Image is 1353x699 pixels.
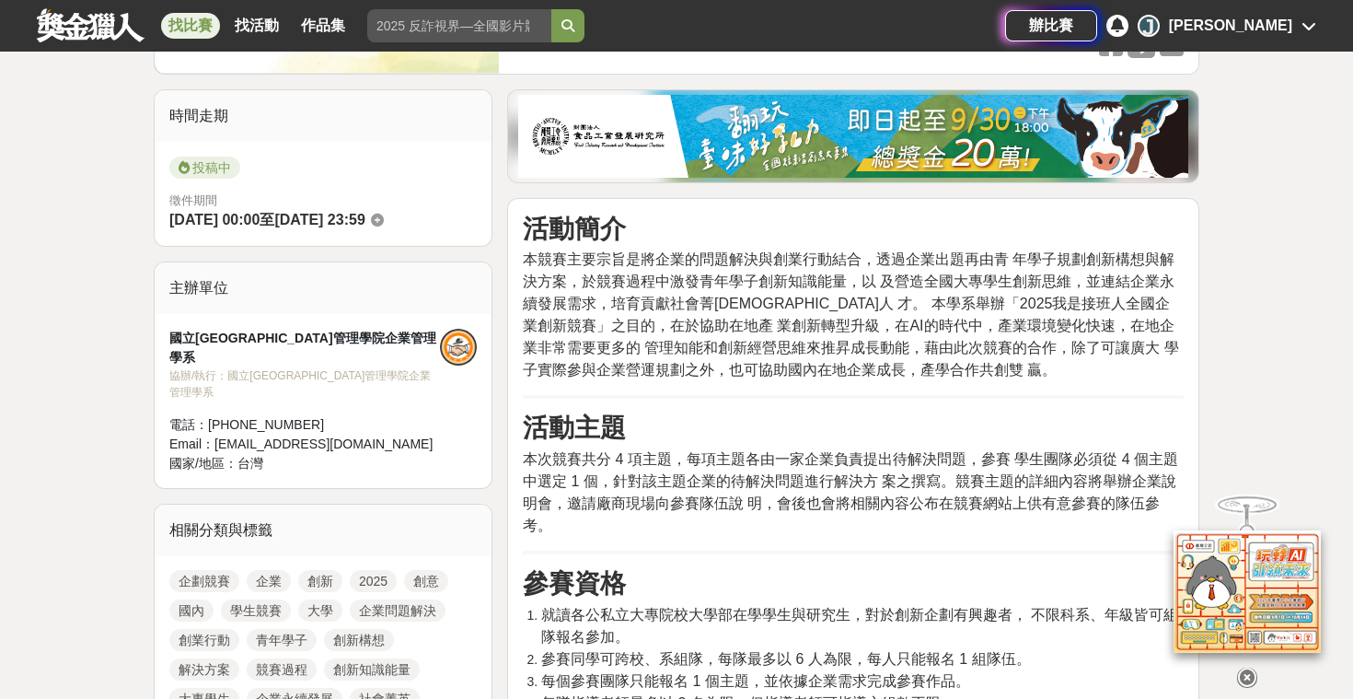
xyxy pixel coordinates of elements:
[1138,15,1160,37] div: J
[541,651,1031,667] span: 參賽同學可跨校、系組隊，每隊最多以 6 人為限，每人只能報名 1 組隊伍。
[155,90,491,142] div: 時間走期
[169,456,237,471] span: 國家/地區：
[523,414,626,442] strong: 活動主題
[155,262,491,314] div: 主辦單位
[247,629,317,651] a: 青年學子
[221,600,291,622] a: 學生競賽
[523,215,626,243] strong: 活動簡介
[169,658,239,681] a: 解決方案
[247,658,317,681] a: 競賽過程
[1169,15,1292,37] div: [PERSON_NAME]
[367,9,551,42] input: 2025 反詐視界—全國影片競賽
[169,367,440,401] div: 協辦/執行： 國立[GEOGRAPHIC_DATA]管理學院企業管理學系
[237,456,263,471] span: 台灣
[169,629,239,651] a: 創業行動
[169,193,217,207] span: 徵件期間
[298,570,342,592] a: 創新
[324,658,420,681] a: 創新知識能量
[324,629,394,651] a: 創新構想
[260,212,274,227] span: 至
[523,569,626,598] strong: 參賽資格
[298,600,342,622] a: 大學
[1005,10,1097,41] a: 辦比賽
[274,212,364,227] span: [DATE] 23:59
[350,570,397,592] a: 2025
[169,415,440,435] div: 電話： [PHONE_NUMBER]
[169,157,240,179] span: 投稿中
[523,251,1179,378] span: 本競賽主要宗旨是將企業的問題解決與創業行動結合，透過企業出題再由青 年學子規劃創新構想與解決方案，於競賽過程中激發青年學子創新知識能量，以 及營造全國大專學生創新思維，並連結企業永續發展需求，培...
[155,505,491,556] div: 相關分類與標籤
[169,570,239,592] a: 企劃競賽
[541,673,970,689] span: 每個參賽團隊只能報名 1 個主題，並依據企業需求完成參賽作品。
[350,600,445,622] a: 企業問題解決
[227,13,286,39] a: 找活動
[404,570,448,592] a: 創意
[247,570,291,592] a: 企業
[161,13,220,39] a: 找比賽
[169,600,214,622] a: 國內
[1174,518,1321,641] img: d2146d9a-e6f6-4337-9592-8cefde37ba6b.png
[523,451,1178,533] span: 本次競賽共分 4 項主題，每項主題各由一家企業負責提出待解決問題，參賽 學生團隊必須從 4 個主題中選定 1 個，針對該主題企業的待解決問題進行解決方 案之撰寫。競賽主題的詳細內容將舉辦企業說明...
[294,13,353,39] a: 作品集
[518,95,1188,178] img: 1c81a89c-c1b3-4fd6-9c6e-7d29d79abef5.jpg
[169,212,260,227] span: [DATE] 00:00
[169,435,440,454] div: Email： [EMAIL_ADDRESS][DOMAIN_NAME]
[541,607,1178,645] span: 就讀各公私立大專院校大學部在學學生與研究生，對於創新企劃有興趣者， 不限科系、年級皆可組隊報名參加。
[169,329,440,367] div: 國立[GEOGRAPHIC_DATA]管理學院企業管理學系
